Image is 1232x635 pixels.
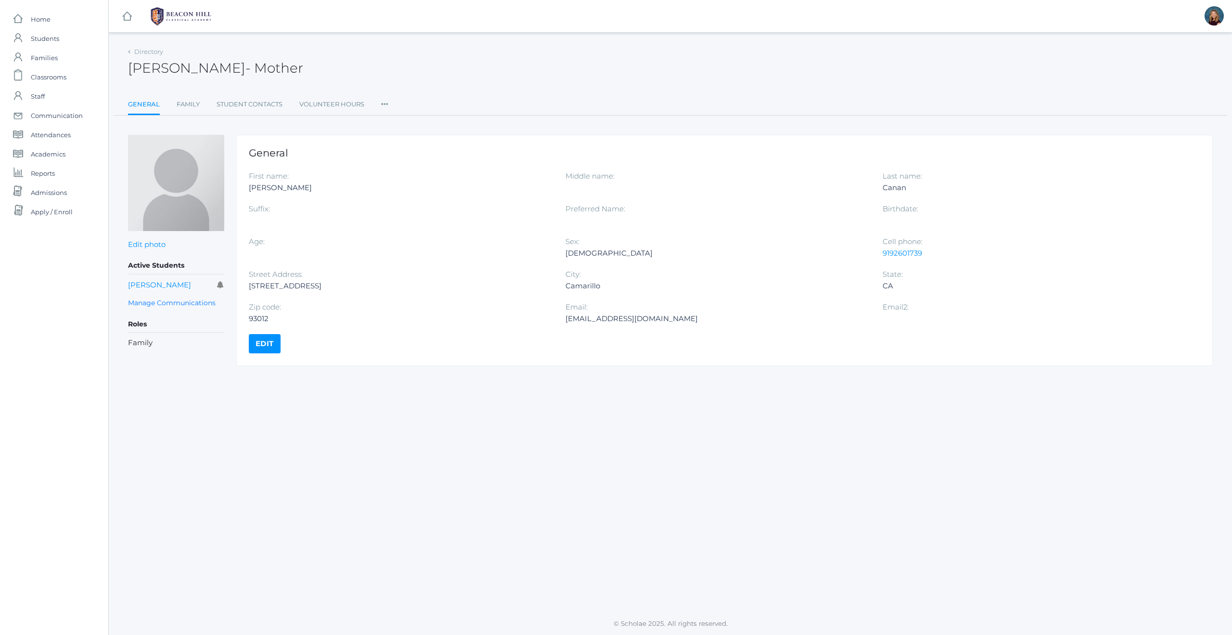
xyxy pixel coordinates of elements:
label: Last name: [883,171,922,181]
h5: Roles [128,316,224,333]
a: Directory [134,48,163,55]
a: Student Contacts [217,95,282,114]
label: Street Address: [249,270,303,279]
span: Reports [31,164,55,183]
label: Sex: [565,237,579,246]
a: Edit photo [128,240,166,249]
span: Families [31,48,58,67]
div: [DEMOGRAPHIC_DATA] [565,247,868,259]
div: [PERSON_NAME] [249,182,551,194]
label: Suffix: [249,204,270,213]
label: City: [565,270,581,279]
label: First name: [249,171,289,181]
span: Communication [31,106,83,125]
i: Receives communications for this student [217,281,224,288]
a: Volunteer Hours [299,95,364,114]
h2: [PERSON_NAME] [128,61,303,76]
label: Preferred Name: [565,204,625,213]
span: Attendances [31,125,71,144]
a: Family [177,95,200,114]
h5: Active Students [128,258,224,274]
div: Camarillo [565,280,868,292]
div: Canan [883,182,1185,194]
img: BHCALogos-05-308ed15e86a5a0abce9b8dd61676a3503ac9727e845dece92d48e8588c001991.png [145,4,217,28]
div: Lindsay Leeds [1205,6,1224,26]
div: [EMAIL_ADDRESS][DOMAIN_NAME] [565,313,868,324]
span: Admissions [31,183,67,202]
label: Email: [565,302,588,311]
li: Family [128,337,224,349]
span: Apply / Enroll [31,202,73,221]
label: State: [883,270,903,279]
div: 93012 [249,313,551,324]
a: Manage Communications [128,298,216,309]
span: Classrooms [31,67,66,87]
a: [PERSON_NAME] [128,280,191,289]
a: 9192601739 [883,248,922,258]
a: General [128,95,160,116]
p: © Scholae 2025. All rights reserved. [109,619,1232,628]
div: [STREET_ADDRESS] [249,280,551,292]
label: Middle name: [565,171,615,181]
label: Zip code: [249,302,281,311]
span: Home [31,10,51,29]
span: - Mother [245,60,303,76]
span: Staff [31,87,45,106]
a: Edit [249,334,281,353]
span: Academics [31,144,65,164]
div: CA [883,280,1185,292]
label: Email2: [883,302,909,311]
span: Students [31,29,59,48]
label: Age: [249,237,265,246]
img: Hallie Canan [128,135,224,231]
h1: General [249,147,1200,158]
label: Birthdate: [883,204,918,213]
label: Cell phone: [883,237,923,246]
